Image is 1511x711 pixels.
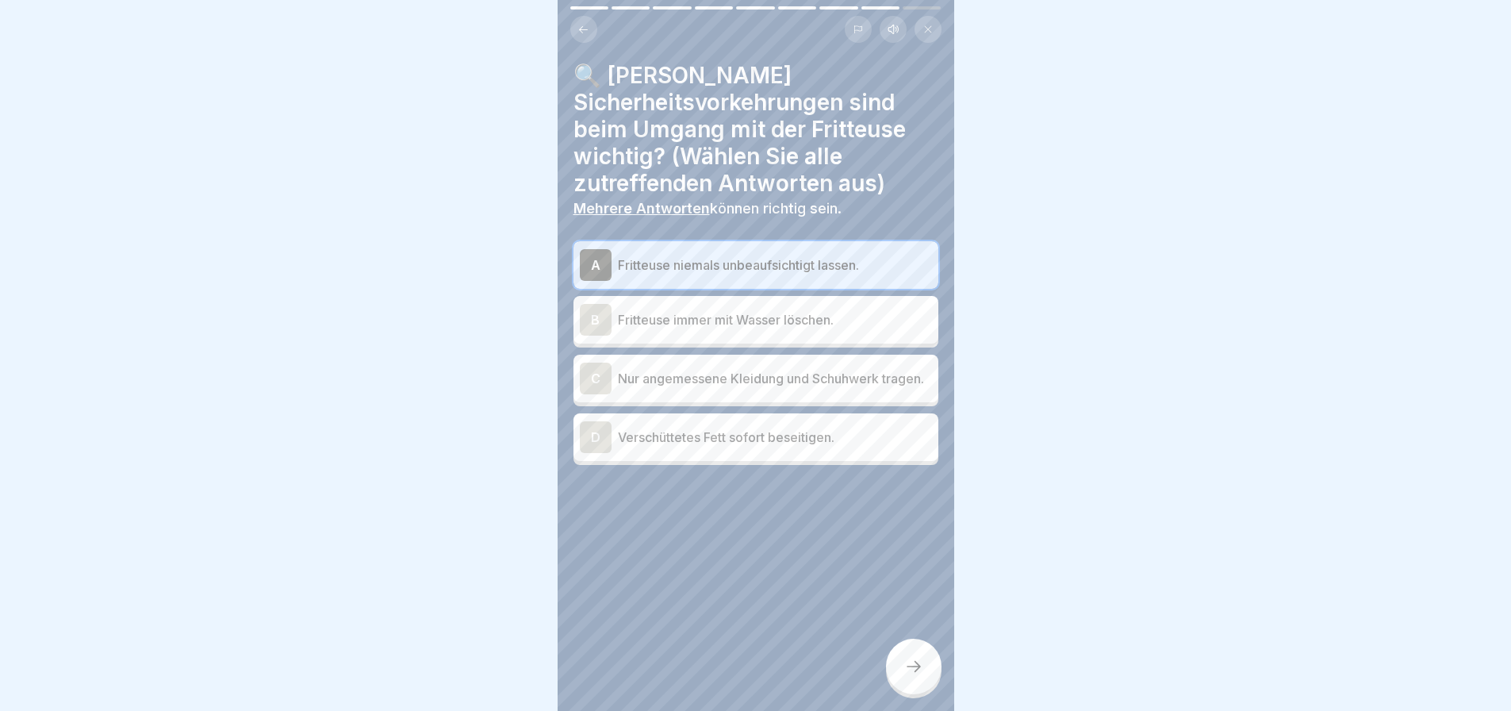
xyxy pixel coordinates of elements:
[580,304,612,336] div: B
[618,310,932,329] p: Fritteuse immer mit Wasser löschen.
[573,200,710,217] b: Mehrere Antworten
[618,256,932,275] p: Fritteuse niemals unbeaufsichtigt lassen.
[618,428,932,447] p: Verschüttetes Fett sofort beseitigen.
[580,249,612,281] div: A
[580,421,612,453] div: D
[580,363,612,394] div: C
[618,369,932,388] p: Nur angemessene Kleidung und Schuhwerk tragen.
[573,62,938,197] h4: 🔍 [PERSON_NAME] Sicherheitsvorkehrungen sind beim Umgang mit der Fritteuse wichtig? (Wählen Sie a...
[573,200,938,217] p: können richtig sein.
